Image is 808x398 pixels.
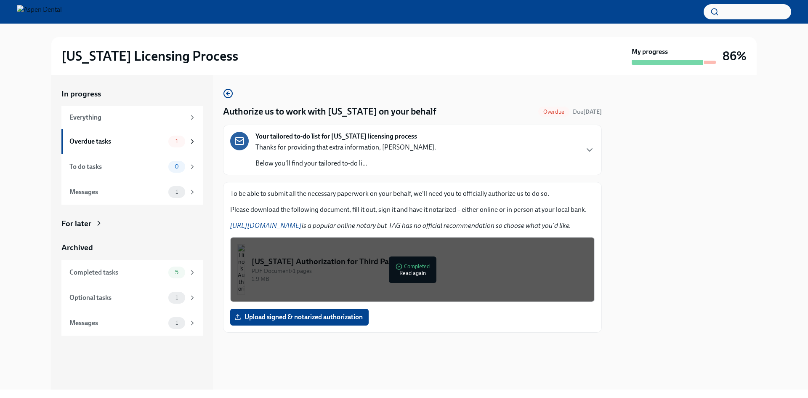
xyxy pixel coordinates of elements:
p: To be able to submit all the necessary paperwork on your behalf, we'll need you to officially aut... [230,189,595,198]
img: Aspen Dental [17,5,62,19]
h4: Authorize us to work with [US_STATE] on your behalf [223,105,436,118]
strong: My progress [632,47,668,56]
img: Illinois Authorization for Third Party Contact [237,244,245,295]
em: is a popular online notary but TAG has no official recommendation so choose what you'd like. [230,222,571,230]
strong: Your tailored to-do list for [US_STATE] licensing process [255,132,417,141]
p: Below you'll find your tailored to-do li... [255,159,436,168]
span: 1 [170,138,183,144]
span: 1 [170,320,183,326]
div: [US_STATE] Authorization for Third Party Contact [252,256,587,267]
button: [US_STATE] Authorization for Third Party ContactPDF Document•1 pages1.9 MBCompletedRead again [230,237,595,302]
a: For later [61,218,203,229]
a: In progress [61,88,203,99]
span: August 14th, 2025 10:00 [573,108,602,116]
div: Messages [69,318,165,328]
p: Thanks for providing that extra information, [PERSON_NAME]. [255,143,436,152]
span: 1 [170,294,183,301]
h3: 86% [723,48,747,64]
div: PDF Document • 1 pages [252,267,587,275]
div: Overdue tasks [69,137,165,146]
label: Upload signed & notarized authorization [230,309,369,326]
a: Messages1 [61,310,203,336]
div: To do tasks [69,162,165,171]
div: Messages [69,187,165,197]
a: Overdue tasks1 [61,129,203,154]
span: 5 [170,269,183,275]
span: Due [573,108,602,115]
h2: [US_STATE] Licensing Process [61,48,238,64]
div: Optional tasks [69,293,165,302]
span: 0 [170,163,184,170]
span: 1 [170,189,183,195]
span: Upload signed & notarized authorization [236,313,363,321]
strong: [DATE] [583,108,602,115]
a: Everything [61,106,203,129]
div: For later [61,218,91,229]
div: Everything [69,113,185,122]
a: Optional tasks1 [61,285,203,310]
a: Completed tasks5 [61,260,203,285]
a: Messages1 [61,179,203,205]
div: Completed tasks [69,268,165,277]
a: Archived [61,242,203,253]
span: Overdue [538,109,569,115]
a: To do tasks0 [61,154,203,179]
a: [URL][DOMAIN_NAME] [230,222,302,230]
div: 1.9 MB [252,275,587,283]
p: Please download the following document, fill it out, sign it and have it notarized – either onlin... [230,205,595,214]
